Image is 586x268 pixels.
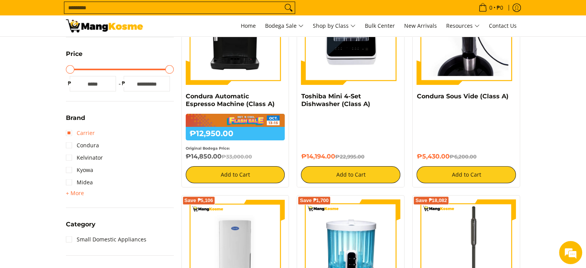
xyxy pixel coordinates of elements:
nav: Main Menu [151,15,521,36]
a: Condura Automatic Espresso Machine (Class A) [186,93,275,108]
a: Condura Sous Vide (Class A) [416,93,508,100]
a: Carrier [66,127,95,139]
del: ₱6,200.00 [449,153,476,160]
span: Resources [446,21,480,31]
span: 0 [488,5,494,10]
span: New Arrivals [404,22,437,29]
div: Chat with us now [40,43,129,53]
a: Resources [442,15,484,36]
a: Toshiba Mini 4-Set Dishwasher (Class A) [301,93,370,108]
button: Search [282,2,295,13]
small: Original Bodega Price: [186,146,230,150]
a: Home [237,15,260,36]
button: Add to Cart [186,166,285,183]
span: Brand [66,115,85,121]
h6: ₱12,950.00 [186,127,285,140]
span: Save ₱18,082 [415,198,447,203]
a: Shop by Class [309,15,359,36]
a: Small Domestic Appliances [66,233,146,246]
summary: Open [66,51,82,63]
a: Condura [66,139,99,152]
span: Bodega Sale [265,21,304,31]
span: Bulk Center [365,22,395,29]
del: ₱22,995.00 [335,153,364,160]
h6: ₱14,850.00 [186,153,285,160]
button: Add to Cart [416,166,516,183]
span: Price [66,51,82,57]
a: Kyowa [66,164,93,176]
textarea: Type your message and hit 'Enter' [4,183,147,210]
span: • [476,3,505,12]
del: ₱33,000.00 [222,153,252,160]
a: Bulk Center [361,15,399,36]
summary: Open [66,221,96,233]
h6: ₱14,194.00 [301,153,400,160]
span: Home [241,22,256,29]
a: Kelvinator [66,152,103,164]
span: ₱0 [495,5,504,10]
span: We're online! [45,83,106,161]
span: Contact Us [489,22,517,29]
a: Midea [66,176,93,189]
a: Bodega Sale [261,15,307,36]
button: Add to Cart [301,166,400,183]
span: Shop by Class [313,21,356,31]
div: Minimize live chat window [126,4,145,22]
a: New Arrivals [400,15,441,36]
img: Small Appliances l Mang Kosme: Home Appliances Warehouse Sale [66,19,143,32]
span: Save ₱5,106 [185,198,213,203]
span: ₱ [120,79,128,87]
summary: Open [66,189,84,198]
span: + More [66,190,84,196]
span: Save ₱1,700 [300,198,329,203]
summary: Open [66,115,85,127]
span: ₱ [66,79,74,87]
a: Contact Us [485,15,521,36]
span: Category [66,221,96,228]
h6: ₱5,430.00 [416,153,516,160]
